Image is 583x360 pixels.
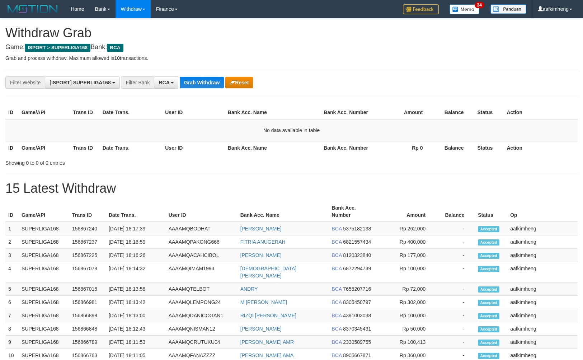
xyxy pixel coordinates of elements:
span: BCA [332,226,342,232]
button: BCA [154,76,178,89]
td: 156867237 [69,235,106,249]
img: Feedback.jpg [403,4,439,14]
img: Button%20Memo.svg [450,4,480,14]
td: AAAAMQBODHAT [166,222,238,235]
td: 156866981 [69,296,106,309]
th: Status [475,201,507,222]
th: Trans ID [70,141,100,154]
span: BCA [332,252,342,258]
td: SUPERLIGA168 [19,222,69,235]
th: User ID [166,201,238,222]
th: Game/API [19,106,70,119]
span: Accepted [478,226,499,232]
td: 6 [5,296,19,309]
th: Balance [434,141,475,154]
td: Rp 302,000 [378,296,436,309]
td: [DATE] 18:13:42 [106,296,166,309]
span: Accepted [478,286,499,293]
span: Accepted [478,313,499,319]
th: Balance [434,106,475,119]
th: Trans ID [69,201,106,222]
td: - [436,235,475,249]
td: [DATE] 18:14:32 [106,262,166,282]
td: Rp 50,000 [378,322,436,336]
td: [DATE] 18:11:53 [106,336,166,349]
td: 156867078 [69,262,106,282]
span: Accepted [478,253,499,259]
strong: 10 [114,55,120,61]
td: - [436,249,475,262]
td: SUPERLIGA168 [19,309,69,322]
a: FITRIA ANUGERAH [240,239,286,245]
th: Balance [436,201,475,222]
a: M [PERSON_NAME] [240,299,287,305]
span: Copy 4391003038 to clipboard [343,313,371,318]
td: - [436,336,475,349]
span: Copy 7655207716 to clipboard [343,286,371,292]
td: SUPERLIGA168 [19,282,69,296]
th: Status [474,106,504,119]
th: ID [5,201,19,222]
td: AAAAMQNISMAN12 [166,322,238,336]
td: Rp 100,413 [378,336,436,349]
span: Copy 8370345431 to clipboard [343,326,371,332]
span: Accepted [478,326,499,332]
th: Op [507,201,578,222]
td: AAAAMQTELBOT [166,282,238,296]
span: 34 [475,2,484,8]
img: panduan.png [490,4,526,14]
th: Amount [372,106,434,119]
td: SUPERLIGA168 [19,296,69,309]
td: 3 [5,249,19,262]
td: AAAAMQDANICOGAN1 [166,309,238,322]
td: - [436,309,475,322]
td: AAAAMQCRUTUKU04 [166,336,238,349]
td: 156866789 [69,336,106,349]
span: Accepted [478,266,499,272]
a: [PERSON_NAME] [240,226,282,232]
td: Rp 177,000 [378,249,436,262]
td: aafkimheng [507,309,578,322]
td: 2 [5,235,19,249]
a: ANDRY [240,286,258,292]
th: User ID [162,106,225,119]
td: 156867240 [69,222,106,235]
td: 156866848 [69,322,106,336]
th: Bank Acc. Number [321,141,372,154]
span: [ISPORT] SUPERLIGA168 [50,80,111,85]
a: RIZQI [PERSON_NAME] [240,313,296,318]
td: 4 [5,262,19,282]
h1: 15 Latest Withdraw [5,181,578,196]
td: 156866898 [69,309,106,322]
td: aafkimheng [507,262,578,282]
p: Grab and process withdraw. Maximum allowed is transactions. [5,55,578,62]
th: ID [5,106,19,119]
td: - [436,262,475,282]
td: - [436,322,475,336]
th: Action [504,141,578,154]
th: Status [474,141,504,154]
span: Accepted [478,353,499,359]
span: Copy 6821557434 to clipboard [343,239,371,245]
div: Filter Bank [121,76,154,89]
th: Date Trans. [100,141,163,154]
span: BCA [332,352,342,358]
td: Rp 72,000 [378,282,436,296]
span: BCA [332,299,342,305]
td: AAAAMQLEMPONG24 [166,296,238,309]
th: Game/API [19,141,70,154]
div: Showing 0 to 0 of 0 entries [5,156,238,167]
td: 156867225 [69,249,106,262]
span: Copy 8305450797 to clipboard [343,299,371,305]
button: Reset [225,77,253,88]
td: [DATE] 18:17:39 [106,222,166,235]
td: AAAAMQPAKONG666 [166,235,238,249]
span: BCA [332,286,342,292]
span: Accepted [478,239,499,246]
th: Rp 0 [372,141,434,154]
th: Bank Acc. Name [225,141,321,154]
h4: Game: Bank: [5,44,578,51]
td: No data available in table [5,119,578,141]
td: SUPERLIGA168 [19,336,69,349]
td: 8 [5,322,19,336]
